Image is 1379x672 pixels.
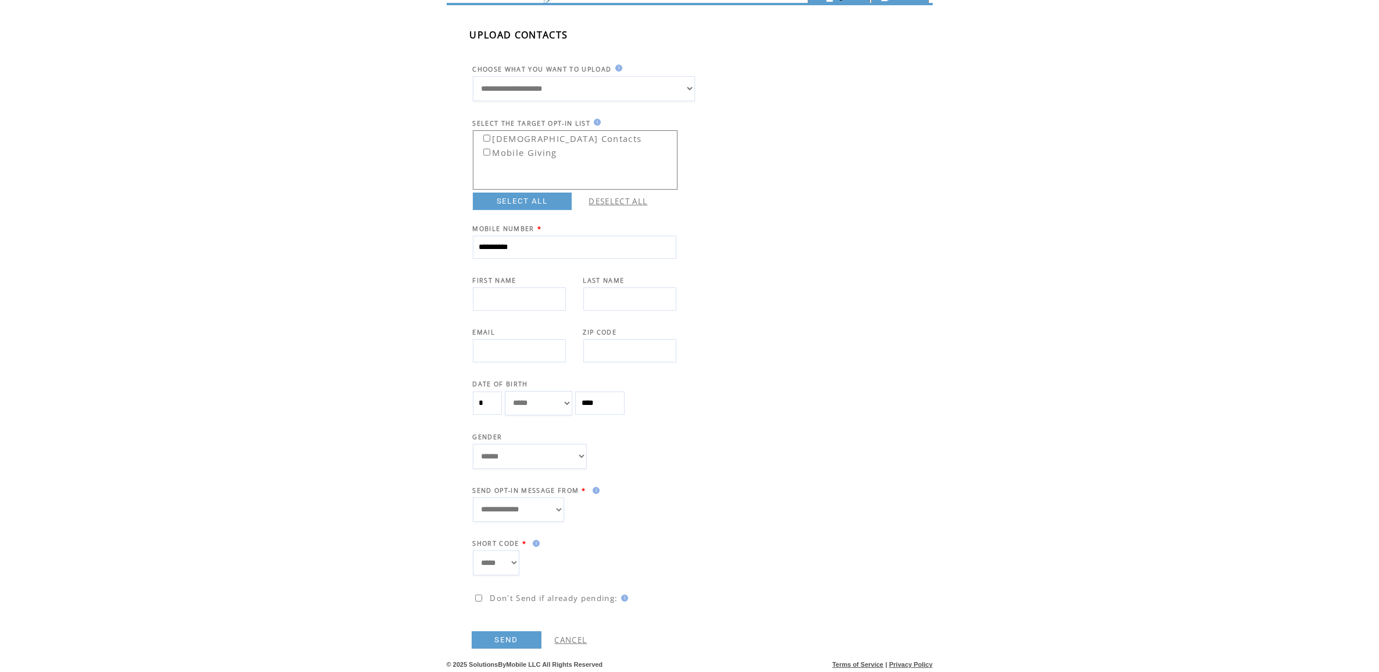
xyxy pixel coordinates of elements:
span: © 2025 SolutionsByMobile LLC All Rights Reserved [447,661,603,668]
span: UPLOAD CONTACTS [470,29,568,41]
img: help.gif [529,540,540,547]
span: FIRST NAME [473,276,516,285]
label: Mobile Giving [475,144,557,158]
span: MOBILE NUMBER [473,225,535,233]
input: Mobile Giving [483,148,491,156]
span: ZIP CODE [583,328,617,336]
a: DESELECT ALL [589,196,648,207]
img: help.gif [612,65,622,72]
img: help.gif [618,595,628,602]
a: Privacy Policy [889,661,933,668]
span: DATE OF BIRTH [473,380,528,388]
span: Don't Send if already pending: [490,593,618,603]
img: help.gif [589,487,600,494]
span: SEND OPT-IN MESSAGE FROM [473,486,579,495]
span: CHOOSE WHAT YOU WANT TO UPLOAD [473,65,612,73]
span: SELECT THE TARGET OPT-IN LIST [473,119,591,127]
a: Terms of Service [832,661,883,668]
label: [DEMOGRAPHIC_DATA] Contacts [475,130,642,144]
a: SELECT ALL [473,193,572,210]
a: SEND [472,631,541,649]
span: SHORT CODE [473,539,519,547]
span: GENDER [473,433,503,441]
input: [DEMOGRAPHIC_DATA] Contacts [483,134,491,142]
a: CANCEL [555,635,587,645]
span: LAST NAME [583,276,625,285]
span: EMAIL [473,328,496,336]
img: help.gif [590,119,601,126]
span: | [885,661,887,668]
